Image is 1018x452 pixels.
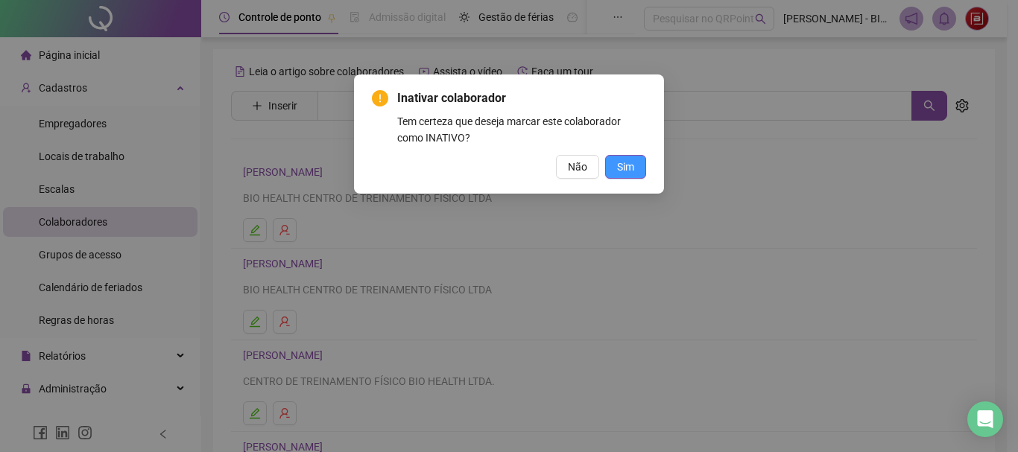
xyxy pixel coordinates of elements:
[605,155,646,179] button: Sim
[556,155,599,179] button: Não
[397,115,621,144] span: Tem certeza que deseja marcar este colaborador como INATIVO?
[967,401,1003,437] div: Open Intercom Messenger
[617,159,634,175] span: Sim
[568,159,587,175] span: Não
[397,91,506,105] span: Inativar colaborador
[372,90,388,106] span: exclamation-circle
